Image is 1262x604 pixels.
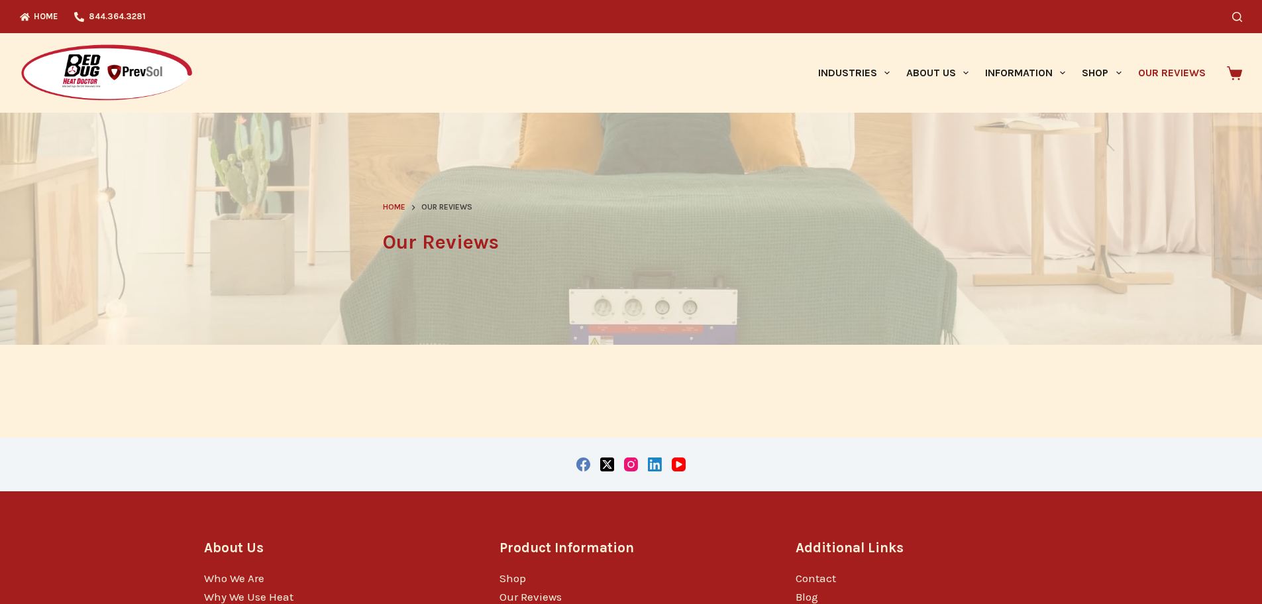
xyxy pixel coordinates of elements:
[898,33,976,113] a: About Us
[1130,33,1214,113] a: Our Reviews
[648,457,662,471] a: LinkedIn
[204,538,467,558] h3: About Us
[500,590,562,603] a: Our Reviews
[383,227,880,257] h1: Our Reviews
[796,590,818,603] a: Blog
[1074,33,1130,113] a: Shop
[796,538,1059,558] h3: Additional Links
[796,572,836,585] a: Contact
[204,572,264,585] a: Who We Are
[810,33,1214,113] nav: Primary
[624,457,638,471] a: Instagram
[383,201,405,214] a: Home
[500,538,762,558] h3: Product Information
[576,457,590,471] a: Facebook
[20,44,193,103] img: Prevsol/Bed Bug Heat Doctor
[204,590,293,603] a: Why We Use Heat
[500,572,526,585] a: Shop
[421,201,472,214] span: Our Reviews
[383,202,405,211] span: Home
[600,457,614,471] a: X (Twitter)
[672,457,686,471] a: YouTube
[1232,12,1242,22] button: Search
[810,33,898,113] a: Industries
[977,33,1074,113] a: Information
